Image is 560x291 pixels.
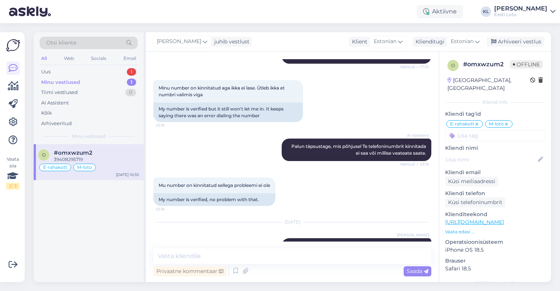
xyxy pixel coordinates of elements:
[445,210,545,218] p: Klienditeekond
[407,268,428,275] span: Saada
[446,155,536,164] input: Lisa nimi
[62,54,76,63] div: Web
[125,89,136,96] div: 0
[447,76,530,92] div: [GEOGRAPHIC_DATA], [GEOGRAPHIC_DATA]
[41,79,80,86] div: Minu vestlused
[445,110,545,118] p: Kliendi tag'id
[445,228,545,235] p: Vaata edasi ...
[413,38,444,46] div: Klienditugi
[153,266,226,276] div: Privaatne kommentaar
[401,133,429,138] span: AI Assistent
[445,197,505,207] div: Küsi telefoninumbrit
[463,60,510,69] div: # omxwzum2
[153,103,303,122] div: My number is verified but it still won't let me in. It keeps saying there was an error dialing th...
[153,193,275,206] div: My number is verified, no problem with that.
[153,219,431,225] div: [DATE]
[445,257,545,265] p: Brauser
[211,38,250,46] div: juhib vestlust
[41,89,78,96] div: Tiimi vestlused
[349,38,367,46] div: Klient
[42,152,46,158] span: o
[6,183,19,190] div: 2 / 3
[450,122,474,126] span: E-rahakott
[445,169,545,176] p: Kliendi email
[445,265,545,273] p: Safari 18.5
[489,122,504,126] span: M-loto
[54,156,139,163] div: 39408295719
[481,6,491,17] div: KL
[400,64,429,70] span: Nähtud ✓ 17:32
[156,206,184,212] span: 23:16
[159,182,270,188] span: Mu number on kinnitatud sellega probleemi ei ole
[159,85,286,97] span: Minu number on kinnitatud aga ikka ei lase. Ütleb ikka et numbri valimis viga
[445,144,545,152] p: Kliendi nimi
[46,39,76,47] span: Otsi kliente
[156,122,184,128] span: 23:15
[445,238,545,246] p: Operatsioonisüsteem
[494,6,547,12] div: [PERSON_NAME]
[127,68,136,76] div: 1
[89,54,108,63] div: Socials
[374,37,397,46] span: Estonian
[291,143,427,156] span: Palun täpsustage, mis põhjusel Te telefoninumbrit kinnitada ei saa või millise veateate saate.
[127,79,136,86] div: 1
[445,219,504,225] a: [URL][DOMAIN_NAME]
[445,280,545,287] div: [PERSON_NAME]
[451,63,455,68] span: o
[494,12,547,18] div: Eesti Loto
[6,38,20,52] img: Askly Logo
[41,99,69,107] div: AI Assistent
[116,172,139,178] div: [DATE] 10:55
[41,68,51,76] div: Uus
[41,109,52,117] div: Kõik
[445,246,545,254] p: iPhone OS 18.5
[43,165,67,170] span: E-rahakott
[40,54,48,63] div: All
[72,133,105,140] span: Minu vestlused
[445,99,545,106] div: Kliendi info
[400,161,429,167] span: Nähtud ✓ 23:15
[77,165,92,170] span: M-loto
[445,130,545,141] input: Lisa tag
[41,120,72,127] div: Arhiveeritud
[122,54,138,63] div: Email
[494,6,556,18] a: [PERSON_NAME]Eesti Loto
[157,37,201,46] span: [PERSON_NAME]
[54,149,92,156] span: #omxwzum2
[417,5,463,18] div: Aktiivne
[6,156,19,190] div: Vaata siia
[445,190,545,197] p: Kliendi telefon
[487,37,544,47] div: Arhiveeri vestlus
[445,176,498,187] div: Küsi meiliaadressi
[510,60,543,69] span: Offline
[397,232,429,238] span: [PERSON_NAME]
[451,37,474,46] span: Estonian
